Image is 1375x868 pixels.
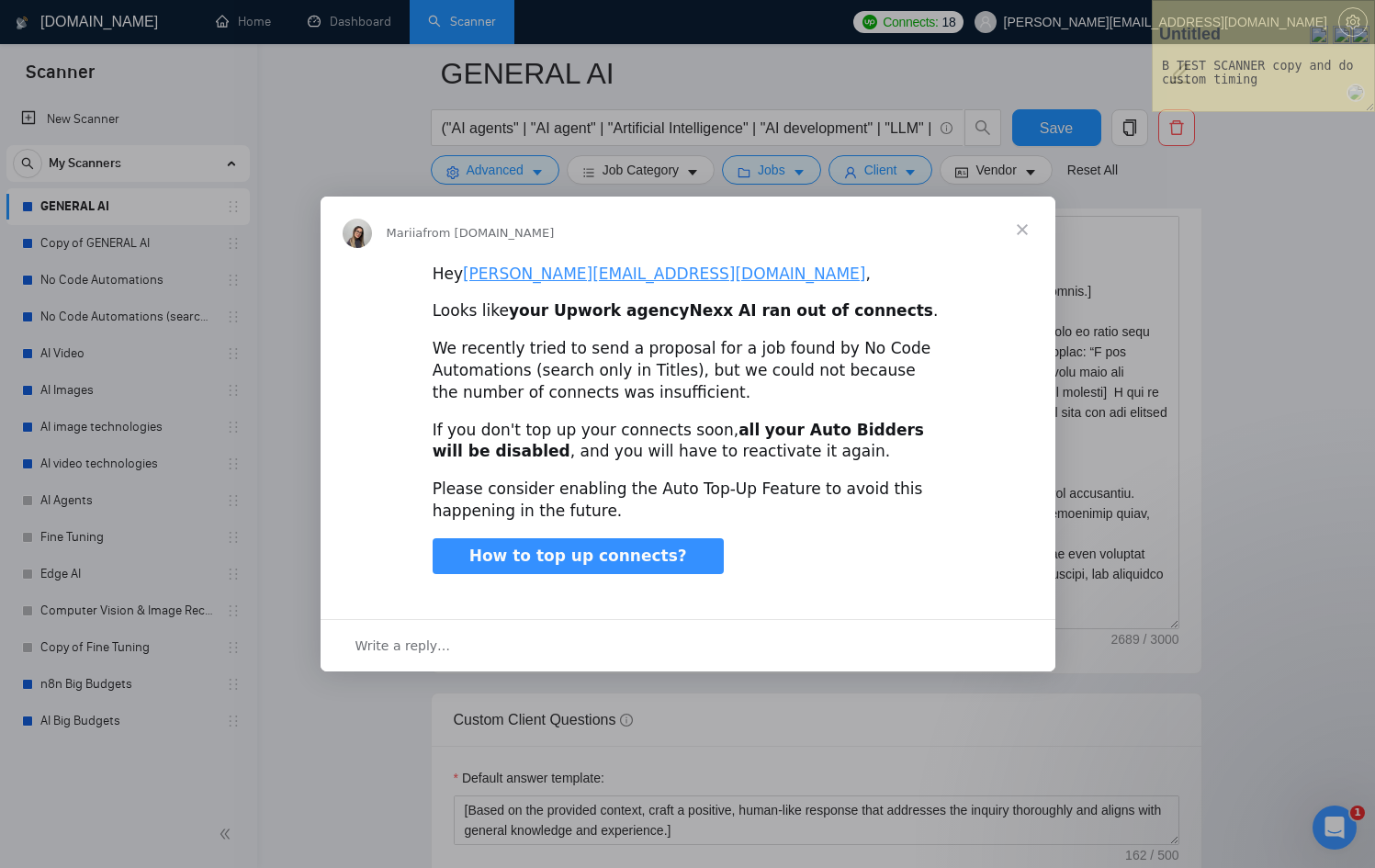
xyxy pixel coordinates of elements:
[509,301,690,320] b: your Upwork agency
[469,547,687,565] span: How to top up connects?
[355,634,451,658] span: Write a reply…
[738,421,760,439] b: all
[689,301,933,320] b: Nexx AI ran out of connects
[433,421,924,461] b: your Auto Bidders will be disabled
[433,338,943,403] div: We recently tried to send a proposal for a job found by No Code Automations (search only in Title...
[343,219,372,248] img: Profile image for Mariia
[423,226,554,240] span: from [DOMAIN_NAME]
[989,197,1055,263] span: Close
[433,538,724,575] a: How to top up connects?
[463,265,865,283] a: [PERSON_NAME][EMAIL_ADDRESS][DOMAIN_NAME]
[433,420,943,464] div: If you don't top up your connects soon, , and you will have to reactivate it again.
[433,300,943,322] div: Looks like .
[387,226,423,240] span: Mariia
[433,479,943,523] div: Please consider enabling the Auto Top-Up Feature to avoid this happening in the future.
[321,619,1055,671] div: Open conversation and reply
[433,264,943,286] div: Hey ,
